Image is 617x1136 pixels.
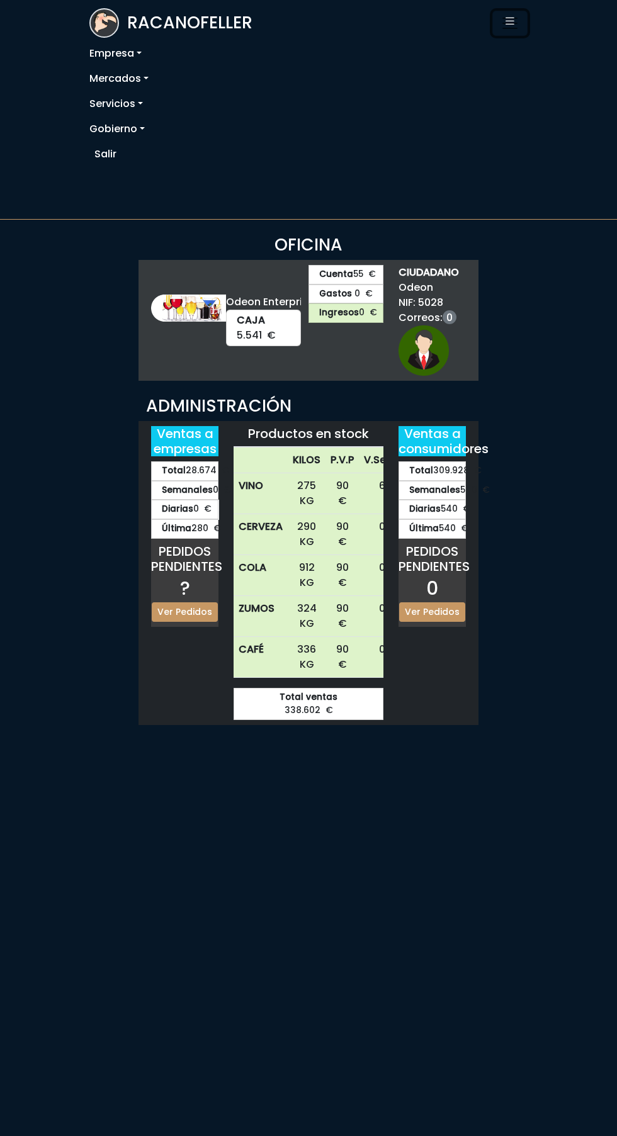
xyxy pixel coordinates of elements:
td: 0 Kg [359,596,421,637]
a: Ver Pedidos [152,602,218,622]
td: 912 KG [288,555,325,596]
div: 0 € [151,500,218,519]
div: 540 € [399,481,466,500]
a: Salir [94,142,523,167]
th: CERVEZA [234,514,288,555]
a: Gastos0 € [308,284,383,304]
h5: Productos en stock [234,426,383,441]
a: Ingresos0 € [308,303,383,323]
div: 540 € [399,500,466,519]
td: 90 € [325,596,359,637]
strong: Ingresos [319,306,359,320]
span: Correos: [399,310,459,325]
th: ZUMOS [234,596,288,637]
strong: Semanales [409,484,460,497]
a: Ver Pedidos [399,602,465,622]
a: Empresa [89,41,528,66]
h3: RACANOFELLER [127,13,252,33]
td: 0 Kg [359,514,421,555]
strong: CAJA [237,313,290,328]
td: 324 KG [288,596,325,637]
strong: Cuenta [319,268,353,281]
strong: Última [409,522,439,536]
td: 90 € [325,473,359,514]
div: 338.602 € [234,688,383,720]
td: 275 KG [288,473,325,514]
th: KILOS [288,447,325,473]
strong: Diarias [409,503,441,516]
h5: Ventas a empresas [151,426,218,456]
a: Servicios [89,91,528,116]
strong: Total ventas [244,691,373,704]
div: 5.541 € [226,310,301,346]
span: 0 [426,575,438,602]
span: NIF: 5028 [399,295,459,310]
strong: Gastos [319,288,352,301]
th: V.Semana [359,447,421,473]
a: RACANOFELLER [89,5,252,41]
td: 0 Kg [359,637,421,678]
td: 0 Kg [359,555,421,596]
td: 6 Kg [359,473,421,514]
h3: OFICINA [89,235,528,255]
th: P.V.P [325,447,359,473]
td: 336 KG [288,637,325,678]
strong: Semanales [162,484,213,497]
a: Gobierno [89,116,528,142]
img: ciudadano1.png [399,325,449,376]
a: 0 [443,310,456,324]
h5: PEDIDOS PENDIENTES [399,544,466,574]
strong: Última [162,522,191,536]
span: Odeon [399,280,459,295]
td: 290 KG [288,514,325,555]
td: 90 € [325,555,359,596]
strong: Diarias [162,503,193,516]
td: 90 € [325,637,359,678]
img: logoracarojo.png [91,9,118,33]
a: Mercados [89,66,528,91]
strong: Total [409,464,433,478]
iframe: Advertisement [89,172,384,210]
h5: Ventas a consumidores [399,426,466,456]
img: bodega.png [151,295,226,322]
td: 90 € [325,514,359,555]
div: 28.674 € [151,461,218,481]
a: Cuenta55 € [308,265,383,284]
h3: ADMINISTRACIÓN [146,396,471,416]
th: COLA [234,555,288,596]
strong: CIUDADANO [399,265,459,280]
h5: PEDIDOS PENDIENTES [151,544,218,574]
div: 540 € [399,519,466,539]
div: 0 € [151,481,218,500]
th: CAFÉ [234,637,288,678]
div: 309.928 € [399,461,466,481]
div: Odeon Enterprise [226,295,301,310]
th: VINO [234,473,288,514]
div: 280 € [151,519,218,539]
strong: Total [162,464,186,478]
span: ? [180,575,190,602]
button: Toggle navigation [492,11,528,36]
